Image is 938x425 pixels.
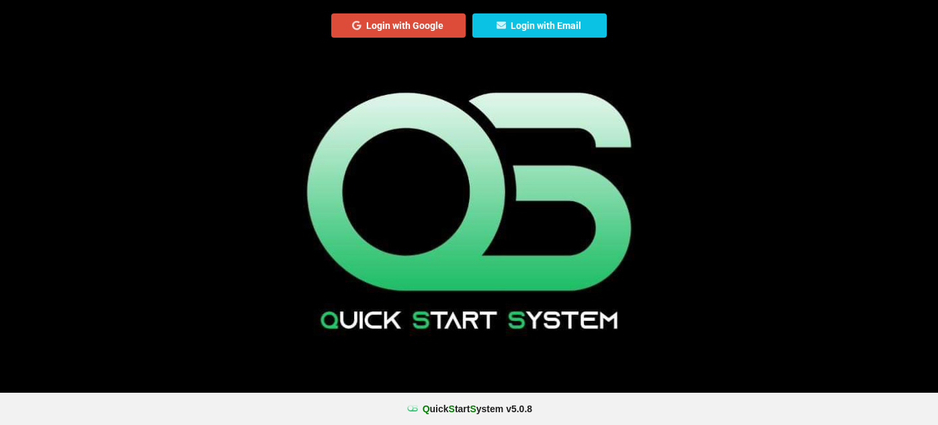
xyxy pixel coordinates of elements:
span: Q [423,403,430,414]
span: S [449,403,455,414]
span: S [470,403,476,414]
button: Login with Google [331,13,466,38]
img: favicon.ico [406,402,419,416]
button: Login with Email [472,13,607,38]
b: uick tart ystem v 5.0.8 [423,402,532,416]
